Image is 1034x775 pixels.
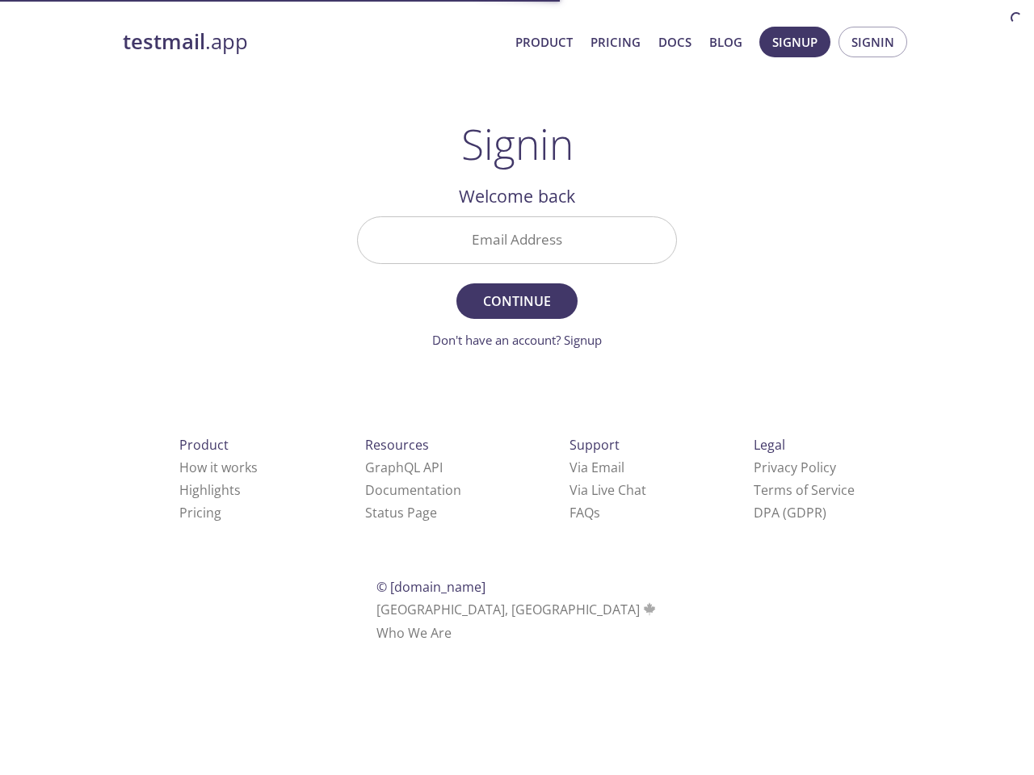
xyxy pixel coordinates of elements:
span: © [DOMAIN_NAME] [376,578,485,596]
span: Product [179,436,229,454]
a: Status Page [365,504,437,522]
a: Via Email [570,459,624,476]
a: testmail.app [123,28,502,56]
a: Product [515,31,573,52]
a: Don't have an account? Signup [432,332,602,348]
a: Via Live Chat [570,481,646,499]
span: Continue [474,290,560,312]
span: Resources [365,436,429,454]
button: Signin [839,27,907,57]
a: Blog [709,31,742,52]
a: GraphQL API [365,459,443,476]
a: Pricing [591,31,641,52]
a: FAQ [570,504,600,522]
button: Continue [456,283,578,319]
span: s [594,504,600,522]
a: Docs [658,31,691,52]
span: Signup [772,31,818,52]
a: Documentation [365,481,461,499]
button: Signup [759,27,830,57]
a: Pricing [179,504,221,522]
a: Who We Are [376,624,452,642]
span: Signin [851,31,894,52]
h1: Signin [461,119,574,168]
span: Support [570,436,620,454]
span: Legal [754,436,785,454]
a: DPA (GDPR) [754,504,826,522]
a: How it works [179,459,258,476]
a: Highlights [179,481,241,499]
a: Privacy Policy [754,459,836,476]
h2: Welcome back [357,182,677,210]
span: [GEOGRAPHIC_DATA], [GEOGRAPHIC_DATA] [376,601,658,618]
strong: testmail [123,27,205,56]
a: Terms of Service [754,481,855,499]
